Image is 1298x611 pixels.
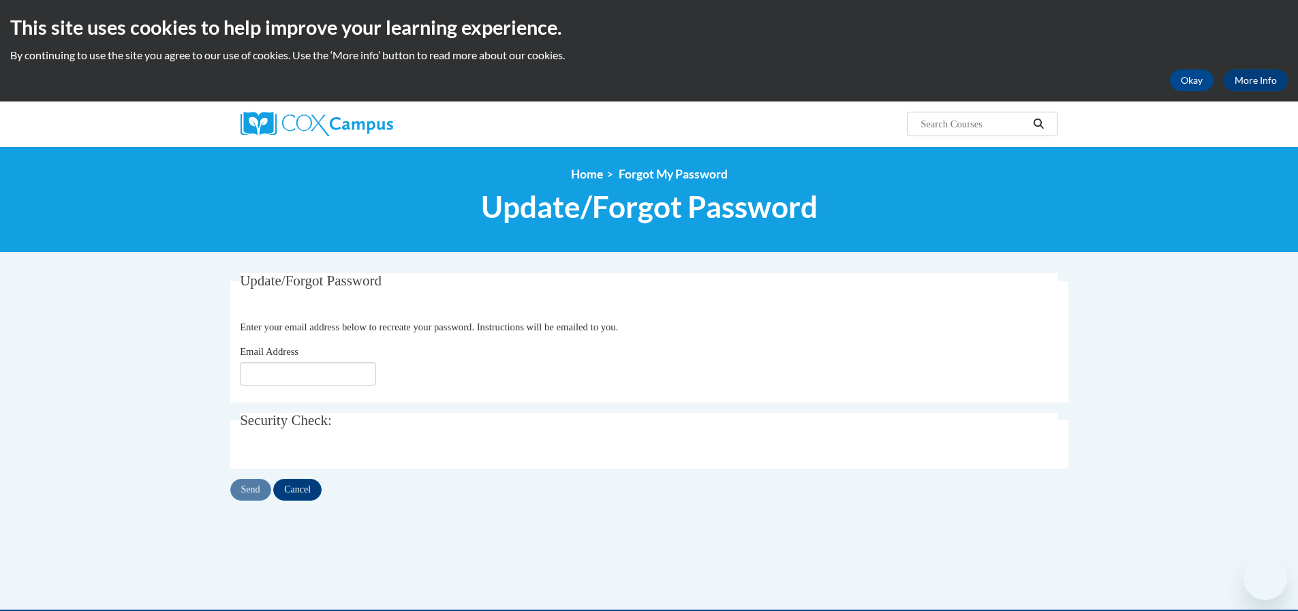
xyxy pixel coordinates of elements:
a: Home [571,167,603,181]
span: Security Check: [240,412,332,428]
span: Email Address [240,346,298,357]
button: Search [1028,116,1049,132]
span: Update/Forgot Password [240,272,382,289]
a: More Info [1224,69,1288,91]
p: By continuing to use the site you agree to our use of cookies. Use the ‘More info’ button to read... [10,48,1288,63]
input: Email [240,362,376,386]
input: Search Courses [919,116,1028,132]
input: Cancel [273,479,322,501]
span: Update/Forgot Password [481,189,818,225]
button: Okay [1170,69,1214,91]
h2: This site uses cookies to help improve your learning experience. [10,14,1288,41]
a: Cox Campus [241,112,499,136]
span: Forgot My Password [619,167,728,181]
iframe: Button to launch messaging window [1243,557,1287,600]
img: Cox Campus [241,112,393,136]
span: Enter your email address below to recreate your password. Instructions will be emailed to you. [240,322,618,332]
